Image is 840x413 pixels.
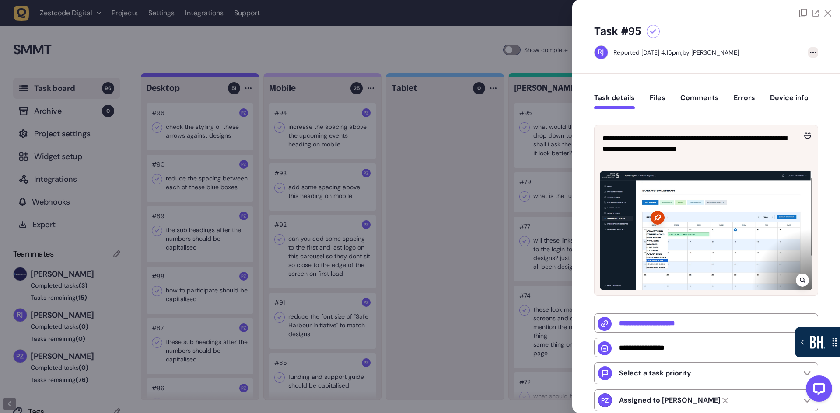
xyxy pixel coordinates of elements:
button: Files [650,94,665,109]
h5: Task #95 [594,24,641,38]
div: Reported [DATE] 4.15pm, [613,49,682,56]
img: Riki-leigh Jones [595,46,608,59]
button: Device info [770,94,808,109]
div: by [PERSON_NAME] [613,48,739,57]
p: Select a task priority [619,369,691,378]
strong: Paris Zisis [619,396,721,405]
iframe: LiveChat chat widget [799,372,836,409]
button: Comments [680,94,719,109]
button: Errors [734,94,755,109]
button: Task details [594,94,635,109]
